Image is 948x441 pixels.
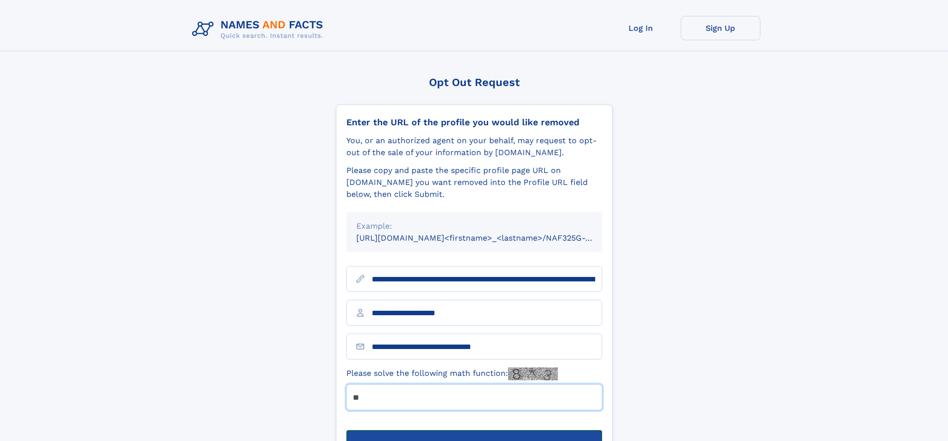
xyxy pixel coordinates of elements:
[346,117,602,128] div: Enter the URL of the profile you would like removed
[356,233,621,243] small: [URL][DOMAIN_NAME]<firstname>_<lastname>/NAF325G-xxxxxxxx
[336,76,613,88] div: Opt Out Request
[681,16,760,40] a: Sign Up
[356,220,592,232] div: Example:
[346,367,558,380] label: Please solve the following math function:
[601,16,681,40] a: Log In
[346,135,602,159] div: You, or an authorized agent on your behalf, may request to opt-out of the sale of your informatio...
[188,16,331,43] img: Logo Names and Facts
[346,165,602,200] div: Please copy and paste the specific profile page URL on [DOMAIN_NAME] you want removed into the Pr...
